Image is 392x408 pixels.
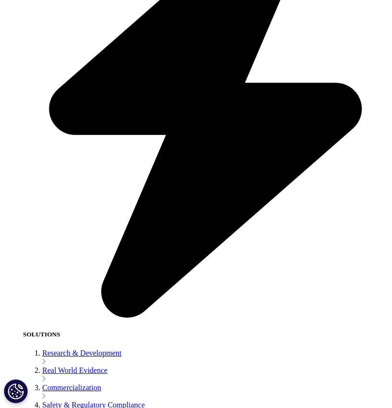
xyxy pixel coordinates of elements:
button: Cookies Settings [4,379,28,403]
a: Real World Evidence [42,366,107,374]
a: Research & Development [42,349,121,357]
a: Commercialization [42,383,101,392]
h5: SOLUTIONS [23,331,388,338]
